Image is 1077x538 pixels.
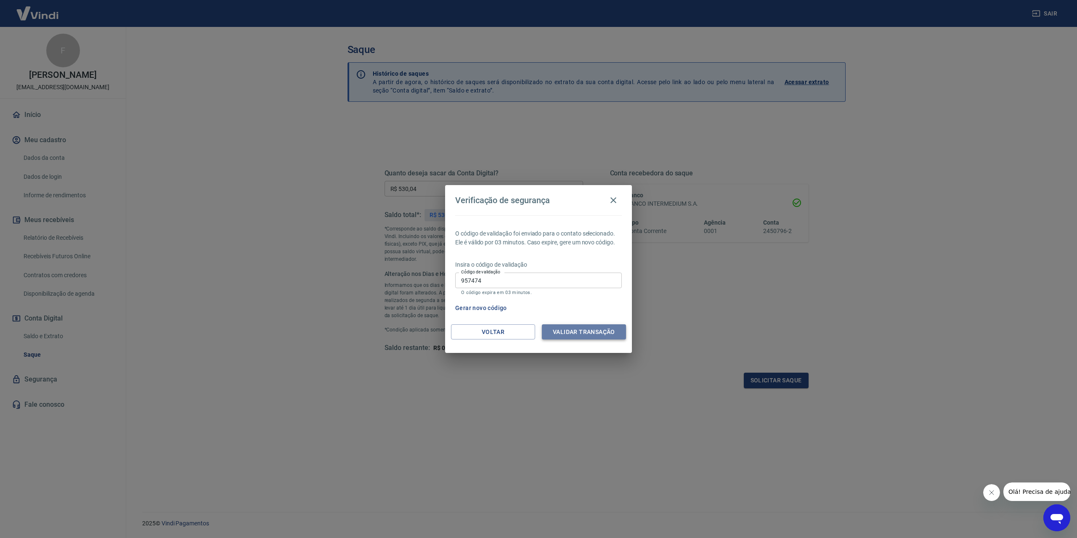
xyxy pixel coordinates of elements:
[452,300,510,316] button: Gerar novo código
[455,195,550,205] h4: Verificação de segurança
[983,484,1000,501] iframe: Fechar mensagem
[1003,482,1070,501] iframe: Mensagem da empresa
[455,260,622,269] p: Insira o código de validação
[451,324,535,340] button: Voltar
[1043,504,1070,531] iframe: Botão para abrir a janela de mensagens
[455,229,622,247] p: O código de validação foi enviado para o contato selecionado. Ele é válido por 03 minutos. Caso e...
[542,324,626,340] button: Validar transação
[461,290,616,295] p: O código expira em 03 minutos.
[5,6,71,13] span: Olá! Precisa de ajuda?
[461,269,500,275] label: Código de validação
